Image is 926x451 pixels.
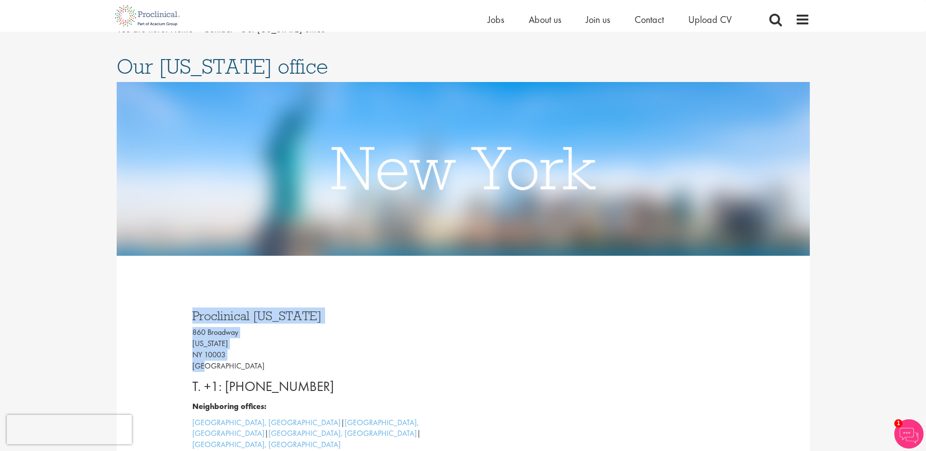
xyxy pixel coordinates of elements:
a: Contact [635,13,664,26]
a: [GEOGRAPHIC_DATA], [GEOGRAPHIC_DATA] [192,439,341,450]
b: Neighboring offices: [192,401,267,411]
p: T. +1: [PHONE_NUMBER] [192,377,456,396]
span: 1 [894,419,903,428]
h3: Proclinical [US_STATE] [192,309,456,322]
a: Join us [586,13,610,26]
a: About us [529,13,561,26]
img: Chatbot [894,419,924,449]
a: [GEOGRAPHIC_DATA], [GEOGRAPHIC_DATA] [192,417,341,428]
iframe: reCAPTCHA [7,415,132,444]
a: [GEOGRAPHIC_DATA], [GEOGRAPHIC_DATA] [192,417,419,439]
span: Our [US_STATE] office [117,53,328,80]
a: Upload CV [688,13,732,26]
a: [GEOGRAPHIC_DATA], [GEOGRAPHIC_DATA] [268,428,417,438]
p: | | | [192,417,456,451]
a: Jobs [488,13,504,26]
p: 860 Broadway [US_STATE] NY 10003 [GEOGRAPHIC_DATA] [192,327,456,371]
